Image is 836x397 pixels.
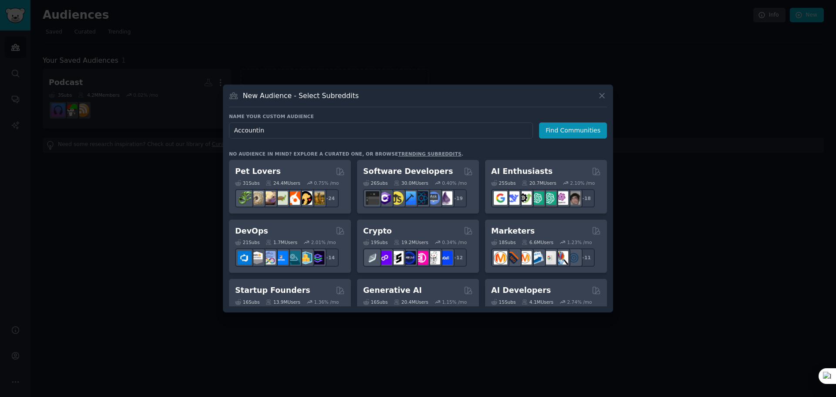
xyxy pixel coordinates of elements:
[394,299,428,305] div: 20.4M Users
[567,239,592,245] div: 1.23 % /mo
[366,251,379,265] img: ethfinance
[363,299,388,305] div: 16 Sub s
[363,285,422,296] h2: Generative AI
[390,191,404,205] img: learnjavascript
[274,191,288,205] img: turtle
[238,191,251,205] img: herpetology
[363,180,388,186] div: 26 Sub s
[299,251,312,265] img: aws_cdk
[522,180,556,186] div: 20.7M Users
[442,180,467,186] div: 0.40 % /mo
[320,189,339,207] div: + 24
[494,191,507,205] img: GoogleGeminiAI
[567,191,580,205] img: ArtificalIntelligence
[299,191,312,205] img: PetAdvice
[439,251,452,265] img: defi_
[235,239,260,245] div: 21 Sub s
[518,191,532,205] img: AItoolsCatalog
[266,180,300,186] div: 24.4M Users
[567,299,592,305] div: 2.74 % /mo
[522,299,553,305] div: 4.1M Users
[262,191,276,205] img: leopardgeckos
[311,239,336,245] div: 2.01 % /mo
[250,191,263,205] img: ballpython
[530,251,544,265] img: Emailmarketing
[402,191,416,205] img: iOSProgramming
[442,299,467,305] div: 1.15 % /mo
[518,251,532,265] img: AskMarketing
[378,251,391,265] img: 0xPolygon
[363,239,388,245] div: 19 Sub s
[229,113,607,119] h3: Name your custom audience
[491,226,535,237] h2: Marketers
[439,191,452,205] img: elixir
[266,239,297,245] div: 1.7M Users
[235,299,260,305] div: 16 Sub s
[229,122,533,139] input: Pick a short name, like "Digital Marketers" or "Movie-Goers"
[287,251,300,265] img: platformengineering
[491,239,516,245] div: 18 Sub s
[555,191,568,205] img: OpenAIDev
[506,191,519,205] img: DeepSeek
[491,285,551,296] h2: AI Developers
[398,151,461,156] a: trending subreddits
[491,299,516,305] div: 15 Sub s
[543,191,556,205] img: chatgpt_prompts_
[543,251,556,265] img: googleads
[576,248,595,267] div: + 11
[506,251,519,265] img: bigseo
[491,166,553,177] h2: AI Enthusiasts
[235,180,260,186] div: 31 Sub s
[311,251,324,265] img: PlatformEngineers
[570,180,595,186] div: 2.10 % /mo
[415,191,428,205] img: reactnative
[448,248,467,267] div: + 12
[235,166,281,177] h2: Pet Lovers
[229,151,463,157] div: No audience in mind? Explore a curated one, or browse .
[274,251,288,265] img: DevOpsLinks
[530,191,544,205] img: chatgpt_promptDesign
[415,251,428,265] img: defiblockchain
[555,251,568,265] img: MarketingResearch
[311,191,324,205] img: dogbreed
[238,251,251,265] img: azuredevops
[287,191,300,205] img: cockatiel
[442,239,467,245] div: 0.34 % /mo
[491,180,516,186] div: 25 Sub s
[402,251,416,265] img: web3
[448,189,467,207] div: + 19
[427,191,440,205] img: AskComputerScience
[378,191,391,205] img: csharp
[390,251,404,265] img: ethstaker
[394,180,428,186] div: 30.0M Users
[539,122,607,139] button: Find Communities
[522,239,553,245] div: 6.6M Users
[262,251,276,265] img: Docker_DevOps
[363,226,392,237] h2: Crypto
[235,285,310,296] h2: Startup Founders
[576,189,595,207] div: + 18
[266,299,300,305] div: 13.9M Users
[567,251,580,265] img: OnlineMarketing
[243,91,359,100] h3: New Audience - Select Subreddits
[320,248,339,267] div: + 14
[366,191,379,205] img: software
[394,239,428,245] div: 19.2M Users
[427,251,440,265] img: CryptoNews
[250,251,263,265] img: AWS_Certified_Experts
[235,226,268,237] h2: DevOps
[363,166,453,177] h2: Software Developers
[314,180,339,186] div: 0.75 % /mo
[494,251,507,265] img: content_marketing
[314,299,339,305] div: 1.36 % /mo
